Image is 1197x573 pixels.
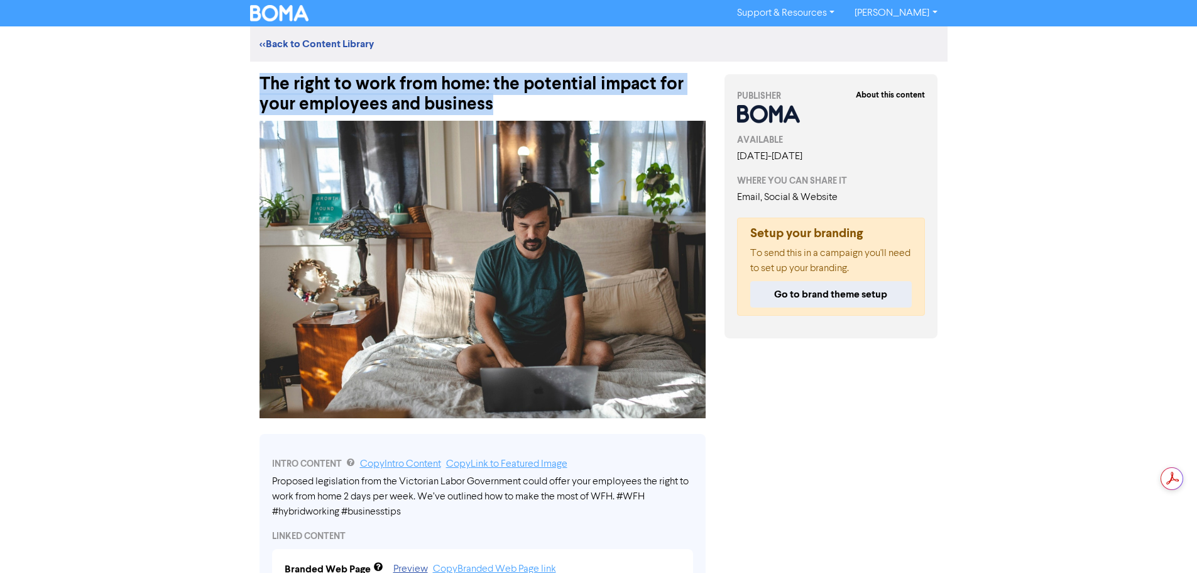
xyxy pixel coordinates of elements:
div: INTRO CONTENT [272,457,693,472]
a: [PERSON_NAME] [844,3,947,23]
a: Copy Link to Featured Image [446,459,567,469]
div: LINKED CONTENT [272,530,693,543]
a: <<Back to Content Library [260,38,374,50]
iframe: Chat Widget [1134,513,1197,573]
img: BOMA Logo [250,5,309,21]
div: PUBLISHER [737,89,926,103]
strong: About this content [856,90,925,100]
div: The right to work from home: the potential impact for your employees and business [260,62,706,114]
div: Email, Social & Website [737,190,926,205]
p: To send this in a campaign you'll need to set up your branding. [750,246,912,276]
div: WHERE YOU CAN SHARE IT [737,174,926,187]
a: Support & Resources [727,3,844,23]
div: Proposed legislation from the Victorian Labor Government could offer your employees the right to ... [272,474,693,520]
button: Go to brand theme setup [750,281,912,308]
div: AVAILABLE [737,133,926,147]
h5: Setup your branding [750,226,912,241]
a: Copy Intro Content [360,459,441,469]
div: [DATE] - [DATE] [737,149,926,164]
